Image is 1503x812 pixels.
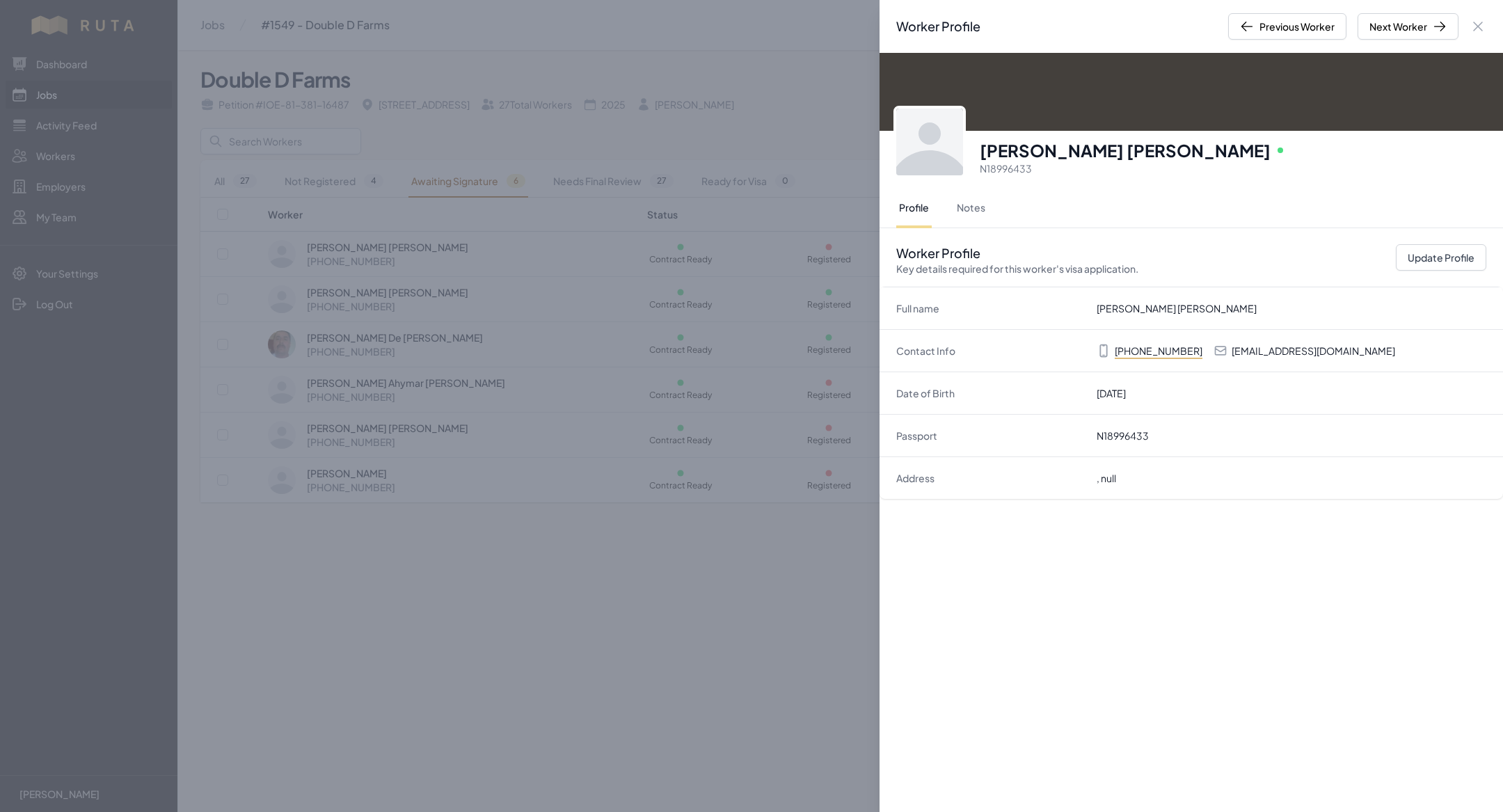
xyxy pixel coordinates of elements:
[896,344,1085,358] dt: Contact Info
[896,189,932,228] button: Profile
[980,139,1271,161] h3: [PERSON_NAME] [PERSON_NAME]
[1228,13,1346,40] button: Previous Worker
[896,471,1085,485] dt: Address
[1097,386,1486,400] dd: [DATE]
[1358,13,1458,40] button: Next Worker
[954,189,988,228] button: Notes
[980,161,1486,175] p: N18996433
[1232,344,1395,358] p: [EMAIL_ADDRESS][DOMAIN_NAME]
[896,262,1138,276] p: Key details required for this worker's visa application.
[1115,344,1202,358] p: [PHONE_NUMBER]
[896,17,980,36] h2: Worker Profile
[896,429,1085,443] dt: Passport
[1097,301,1486,315] dd: [PERSON_NAME] [PERSON_NAME]
[1097,471,1486,485] dd: , null
[896,245,1138,276] h2: Worker Profile
[896,386,1085,400] dt: Date of Birth
[1097,429,1486,443] dd: N18996433
[1396,244,1486,271] button: Update Profile
[896,301,1085,315] dt: Full name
